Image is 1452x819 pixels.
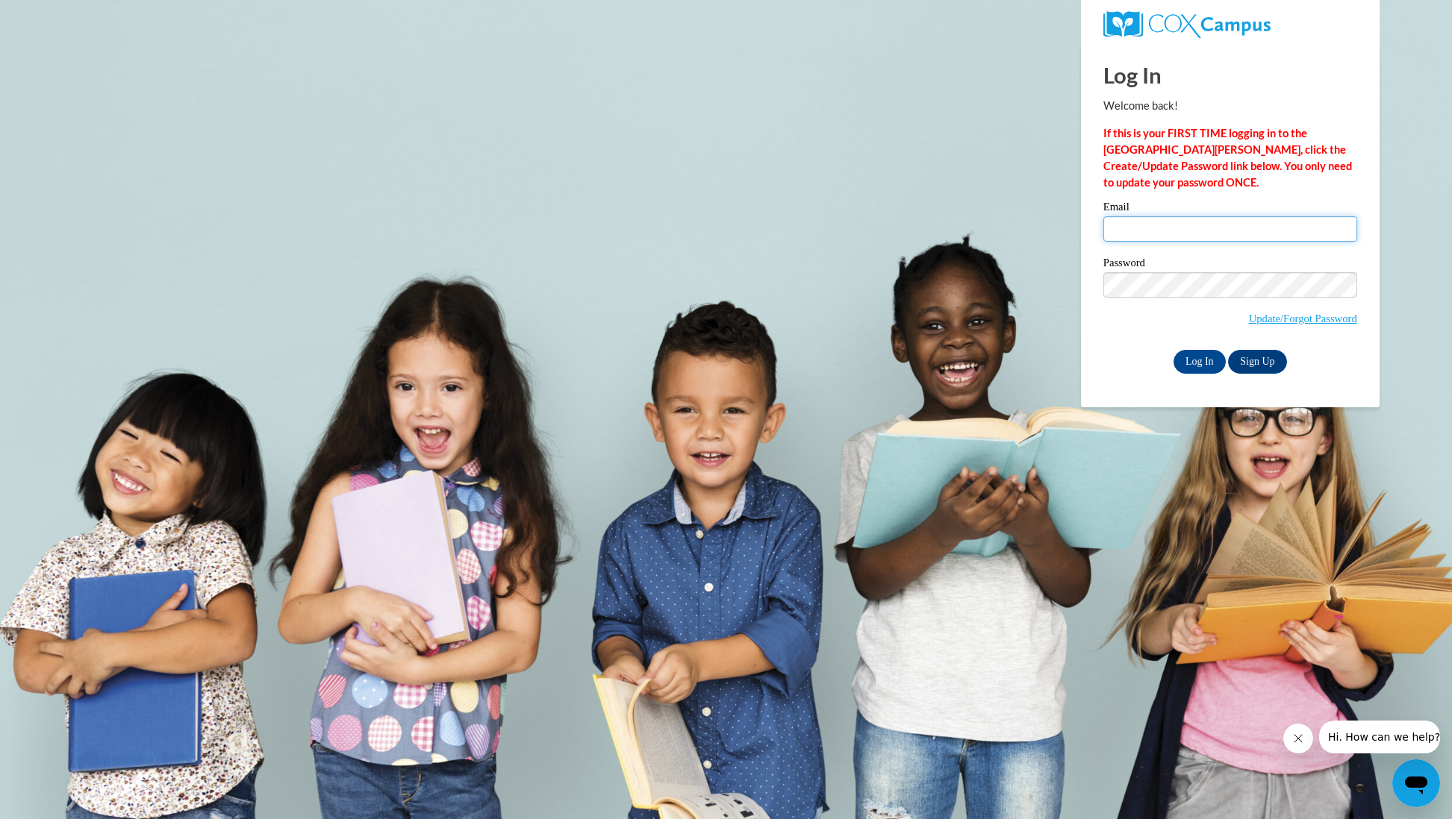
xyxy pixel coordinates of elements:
[1283,724,1313,753] iframe: Close message
[1249,313,1357,324] a: Update/Forgot Password
[1103,11,1271,38] img: COX Campus
[1103,201,1357,216] label: Email
[1174,350,1226,374] input: Log In
[1319,721,1440,753] iframe: Message from company
[1103,257,1357,272] label: Password
[1103,127,1352,189] strong: If this is your FIRST TIME logging in to the [GEOGRAPHIC_DATA][PERSON_NAME], click the Create/Upd...
[1228,350,1286,374] a: Sign Up
[1103,11,1357,38] a: COX Campus
[1392,759,1440,807] iframe: Button to launch messaging window
[1103,60,1357,90] h1: Log In
[1103,98,1357,114] p: Welcome back!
